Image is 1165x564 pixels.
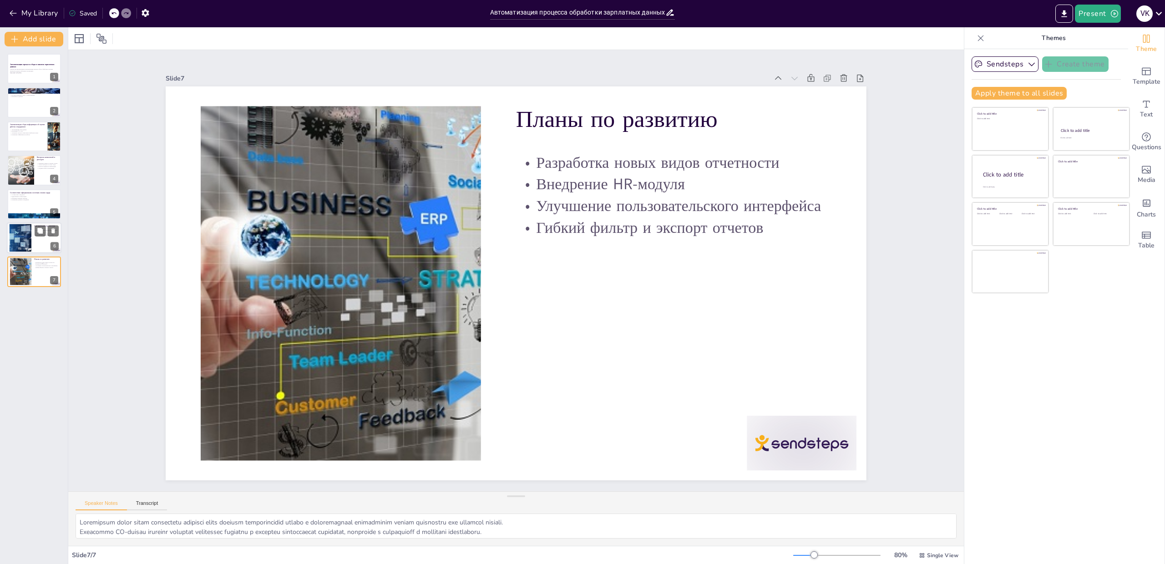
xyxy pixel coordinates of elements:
[34,233,59,235] p: Внесение данных о доп. премиях
[34,225,59,227] p: Сценарии работы системы
[7,189,61,219] div: 5
[983,186,1040,188] div: Click to add body
[34,267,58,268] p: Гибкий фильтр и экспорт отчетов
[7,222,61,253] div: 6
[7,54,61,84] div: 1
[10,69,58,72] p: Система для автоматизации и централизации процесса сбора, обработки и анализа зарплатных данных р...
[10,72,58,74] p: Generated with [URL]
[127,500,167,510] button: Transcript
[527,197,841,284] p: Улучшение пользовательского интерфейса
[34,265,58,267] p: Улучшение пользовательского интерфейса
[977,213,998,215] div: Click to add text
[96,33,107,44] span: Position
[1128,191,1165,224] div: Add charts and graphs
[37,156,58,161] p: Контроль начислений и расходов
[1136,5,1153,23] button: V K
[10,96,58,97] p: Прозрачность данных
[10,196,58,197] p: Единообразие в начислениях
[1132,142,1161,152] span: Questions
[37,162,58,164] p: Сравнение данных из разных систем
[1060,137,1121,139] div: Click to add text
[10,197,58,199] p: Избежание правовых проблем
[1058,207,1123,211] div: Click to add title
[1138,241,1155,251] span: Table
[977,112,1042,116] div: Click to add title
[10,129,45,131] p: Автоматизация сбора данных
[10,63,55,68] strong: Автоматизация процесса сбора и анализа зарплатных данных
[1138,175,1155,185] span: Media
[10,131,45,132] p: Интеграция с 1С:ЗУП
[50,276,58,284] div: 7
[50,175,58,183] div: 4
[1042,56,1109,72] button: Create theme
[10,92,58,94] p: Сбор информации о выплатах и их причинах
[10,89,58,91] p: Единое место сбора информации
[10,199,58,201] p: Повышение доверия сотрудников
[1055,5,1073,23] button: Export to PowerPoint
[1061,128,1121,133] div: Click to add title
[544,106,860,204] p: Планы по развитию
[5,32,63,46] button: Add slide
[48,225,59,236] button: Delete Slide
[34,235,59,237] p: Закрытие месяца и сверка данных
[213,5,804,139] div: Slide 7
[532,176,845,262] p: Внедрение HR-модуля
[537,154,850,241] p: Разработка новых видов отчетности
[34,263,58,265] p: Внедрение HR-модуля
[1058,213,1087,215] div: Click to add text
[72,31,86,46] div: Layout
[10,191,58,194] p: Соответствие официальным системам оплаты труда
[37,166,58,168] p: Контроль видимости информации
[72,551,793,559] div: Slide 7 / 7
[10,94,58,96] p: История изменения ставок с комментариями
[35,225,46,236] button: Duplicate Slide
[1022,213,1042,215] div: Click to add text
[37,167,58,169] p: Создание ролей и полномочий
[50,107,58,115] div: 2
[972,56,1038,72] button: Sendsteps
[7,121,61,151] div: 3
[1128,224,1165,257] div: Add a table
[37,164,58,166] p: Анализ расходов на оплату труда
[10,132,45,134] p: Упрощение процесса начисления заработной платы
[1094,213,1122,215] div: Click to add text
[10,123,45,128] p: Автоматизация сбора информации об оценке работы сотрудников
[1075,5,1120,23] button: Present
[523,218,836,305] p: Гибкий фильтр и экспорт отчетов
[50,73,58,81] div: 1
[34,258,58,261] p: Планы по развитию
[69,9,97,18] div: Saved
[1128,60,1165,93] div: Add ready made slides
[1128,158,1165,191] div: Add images, graphics, shapes or video
[76,514,957,539] textarea: Loremipsum dolor sitam consectetu adipisci elits doeiusm temporincidid utlabo e doloremagnaal eni...
[51,242,59,250] div: 6
[50,141,58,149] div: 3
[50,208,58,217] div: 5
[1137,210,1156,220] span: Charts
[34,262,58,263] p: Разработка новых видов отчетности
[1128,27,1165,60] div: Change the overall theme
[972,87,1067,100] button: Apply theme to all slides
[10,134,45,136] p: Повышение эффективности работы
[76,500,127,510] button: Speaker Notes
[34,229,59,231] p: Открытие месяца для работы с данными
[977,207,1042,211] div: Click to add title
[1128,126,1165,158] div: Get real-time input from your audience
[999,213,1020,215] div: Click to add text
[34,231,59,233] p: Синхронизация с 1С
[988,27,1119,49] p: Themes
[890,551,912,559] div: 80 %
[10,194,58,196] p: Соответствие стандартам
[977,118,1042,120] div: Click to add text
[1140,110,1153,120] span: Text
[10,91,58,92] p: Единое место хранения информации о ставках работников
[7,6,62,20] button: My Library
[983,171,1041,179] div: Click to add title
[1136,44,1157,54] span: Theme
[1133,77,1160,87] span: Template
[7,87,61,117] div: 2
[490,6,666,19] input: Insert title
[1128,93,1165,126] div: Add text boxes
[7,155,61,185] div: 4
[1136,5,1153,22] div: V K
